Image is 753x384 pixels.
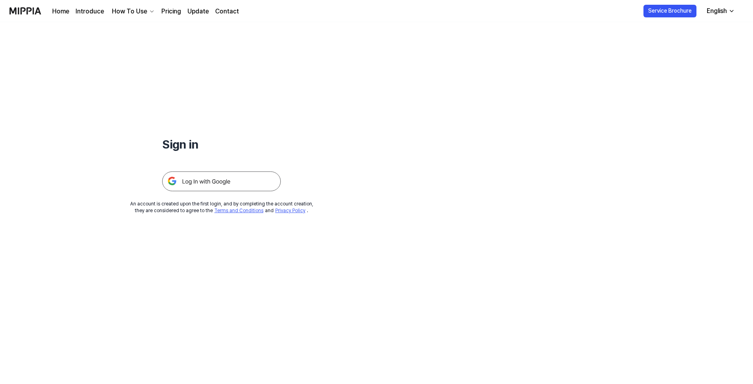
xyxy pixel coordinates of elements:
h1: Sign in [162,136,281,152]
a: Home [52,7,69,16]
div: How To Use [110,7,149,16]
button: English [700,3,740,19]
img: 구글 로그인 버튼 [162,171,281,191]
a: Contact [215,7,239,16]
a: Pricing [161,7,181,16]
a: Privacy Policy [275,208,305,213]
button: Service Brochure [643,5,696,17]
div: An account is created upon the first login, and by completing the account creation, they are cons... [130,201,313,214]
div: English [705,6,728,16]
button: How To Use [110,7,155,16]
a: Introduce [76,7,104,16]
a: Terms and Conditions [214,208,263,213]
a: Update [187,7,209,16]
